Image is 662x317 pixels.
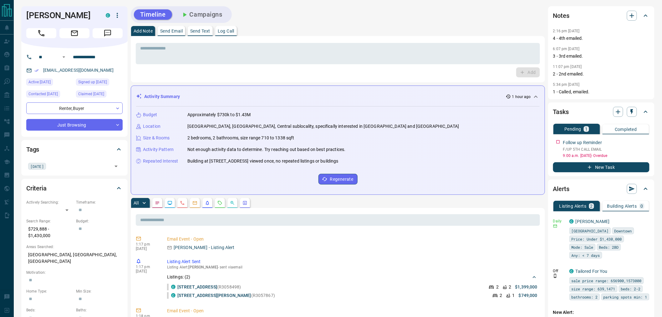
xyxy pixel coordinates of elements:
div: Fri Oct 03 2025 [76,91,123,99]
h1: [PERSON_NAME] [26,10,96,20]
a: [STREET_ADDRESS][PERSON_NAME] [177,293,251,298]
p: Areas Searched: [26,244,123,250]
span: [DATE] [30,163,44,169]
p: Daily [553,218,566,224]
button: Timeline [134,9,172,20]
p: Building Alerts [607,204,637,208]
p: 4 - 4th emailed. [553,35,649,42]
p: Activity Summary [144,93,180,100]
p: Email Event - Open [167,308,537,314]
p: 2 [509,284,512,290]
p: F/UP 5TH CALL EMAIL [563,147,649,152]
span: Claimed [DATE] [78,91,104,97]
h2: Notes [553,11,569,21]
p: [GEOGRAPHIC_DATA], [GEOGRAPHIC_DATA], [GEOGRAPHIC_DATA] [26,250,123,267]
div: Activity Summary1 hour ago [136,91,540,102]
span: Downtown [614,228,632,234]
p: 1 [585,127,588,131]
p: 9:00 a.m. [DATE] - Overdue [563,153,649,158]
svg: Email Verified [34,68,39,73]
p: [DATE] [136,269,158,273]
p: Timeframe: [76,200,123,205]
span: sale price range: 656900,1573000 [572,278,642,284]
p: Send Email [160,29,183,33]
p: 11:07 pm [DATE] [553,65,582,69]
span: Active [DATE] [28,79,51,85]
p: 0 [641,204,643,208]
span: Call [26,28,56,38]
div: condos.ca [171,285,176,289]
p: Building at [STREET_ADDRESS] viewed once, no repeated listings or buildings [187,158,339,164]
a: Tailored For You [576,269,608,274]
svg: Opportunities [230,200,235,205]
span: [GEOGRAPHIC_DATA] [572,228,609,234]
div: Tasks [553,104,649,119]
p: Approximately $730k to $1.43M [187,112,251,118]
div: condos.ca [106,13,110,18]
p: 1:17 pm [136,242,158,247]
p: (R3058498) [177,284,241,290]
p: Activity Pattern [143,146,174,153]
p: Motivation: [26,270,123,275]
div: Notes [553,8,649,23]
svg: Listing Alerts [205,200,210,205]
div: Listings: (2) [167,271,537,283]
p: Actively Searching: [26,200,73,205]
p: Beds: [26,307,73,313]
p: 3 - 3rd emailed. [553,53,649,60]
p: 2:16 pm [DATE] [553,29,580,33]
div: condos.ca [569,219,574,224]
button: Open [112,162,120,171]
p: 6:07 pm [DATE] [553,47,580,51]
p: [GEOGRAPHIC_DATA], [GEOGRAPHIC_DATA], Central sublocality, specifically interested in [GEOGRAPHIC... [187,123,459,130]
p: (R3057867) [177,292,275,299]
p: Log Call [218,29,234,33]
span: Email [59,28,89,38]
span: Price: Under $1,430,000 [572,236,622,242]
p: 2 [590,204,593,208]
p: New Alert: [553,309,649,316]
p: Not enough activity data to determine. Try reaching out based on best practices. [187,146,346,153]
p: $1,399,000 [515,284,537,290]
p: Budget: [76,218,123,224]
span: Signed up [DATE] [78,79,107,85]
button: New Task [553,162,649,172]
p: Min Size: [76,288,123,294]
p: Size & Rooms [143,135,170,141]
p: 2 [500,292,502,299]
p: [PERSON_NAME] - Listing Alert [174,244,235,251]
p: 1:17 pm [136,265,158,269]
div: condos.ca [569,269,574,273]
p: All [134,201,139,205]
p: Repeated Interest [143,158,178,164]
p: 2 [496,284,499,290]
h2: Tags [26,144,39,154]
span: Mode: Sale [572,244,593,250]
h2: Alerts [553,184,569,194]
div: condos.ca [171,293,176,298]
p: Listings: ( 2 ) [167,274,191,280]
svg: Requests [217,200,222,205]
p: Pending [564,127,581,131]
p: 1 [512,292,515,299]
span: Any: < 7 days [572,252,600,258]
span: size range: 639,1471 [572,286,615,292]
div: Fri Oct 03 2025 [26,91,73,99]
p: [DATE] [136,247,158,251]
div: Alerts [553,181,649,196]
span: Beds: 2BD [599,244,619,250]
svg: Emails [192,200,197,205]
a: [STREET_ADDRESS] [177,284,217,289]
p: Search Range: [26,218,73,224]
p: Off [553,268,566,274]
svg: Push Notification Only [553,274,558,278]
div: Tags [26,142,123,157]
svg: Agent Actions [242,200,247,205]
a: [EMAIL_ADDRESS][DOMAIN_NAME] [43,68,114,73]
svg: Lead Browsing Activity [167,200,172,205]
h2: Tasks [553,107,569,117]
button: Campaigns [175,9,229,20]
svg: Calls [180,200,185,205]
span: beds: 2-2 [621,286,641,292]
p: Baths: [76,307,123,313]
